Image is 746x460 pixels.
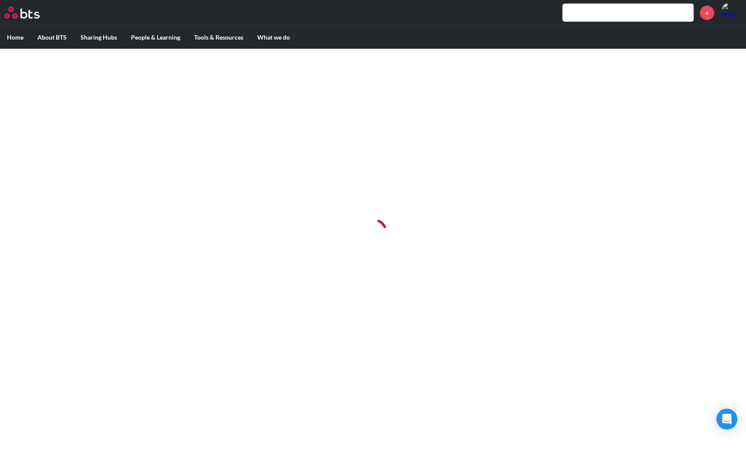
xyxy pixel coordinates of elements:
[124,26,187,49] label: People & Learning
[721,2,742,23] a: Profile
[4,7,56,19] a: Go home
[716,409,737,430] div: Open Intercom Messenger
[250,26,297,49] label: What we do
[30,26,74,49] label: About BTS
[721,2,742,23] img: Anna Sandberg
[74,26,124,49] label: Sharing Hubs
[4,7,40,19] img: BTS Logo
[187,26,250,49] label: Tools & Resources
[700,6,714,20] a: +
